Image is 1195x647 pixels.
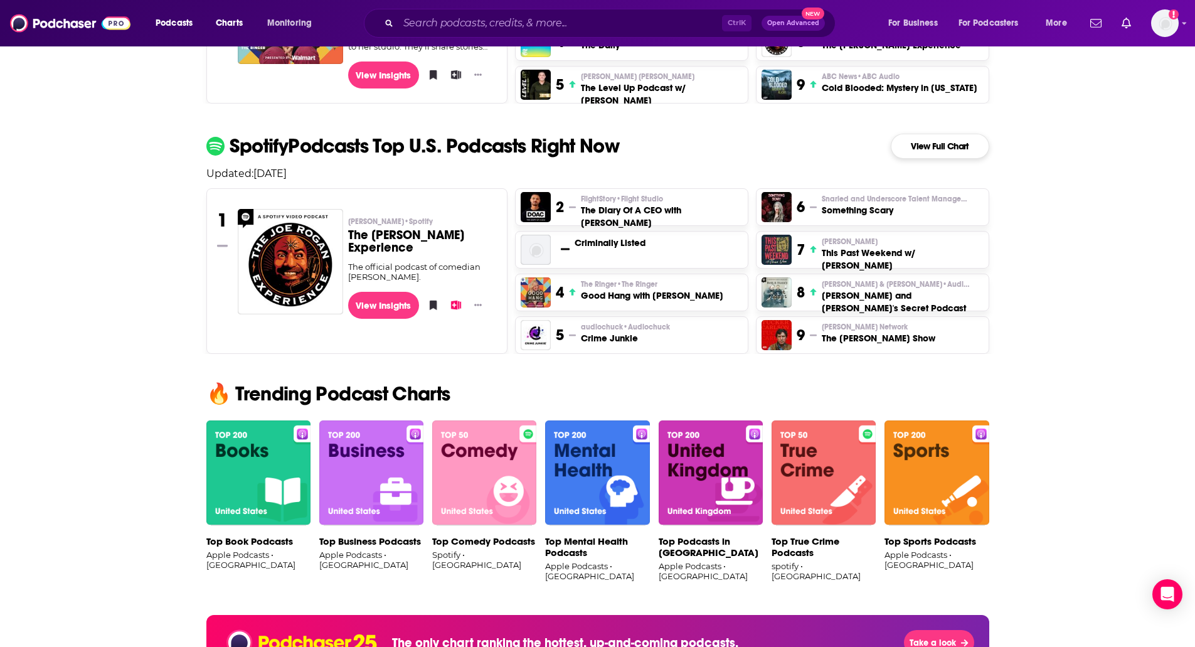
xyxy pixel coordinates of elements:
span: audiochuck [581,322,670,332]
a: View Full Chart [891,134,989,159]
p: Top True Crime Podcasts [772,536,876,559]
a: [PERSON_NAME]This Past Weekend w/ [PERSON_NAME] [822,237,983,272]
a: audiochuck•AudiochuckCrime Junkie [581,322,670,345]
a: [PERSON_NAME] & [PERSON_NAME]•Audioboom[PERSON_NAME] and [PERSON_NAME]'s Secret Podcast [822,279,983,314]
span: • Spotify [404,217,433,226]
img: The Tucker Carlson Show [762,320,792,350]
a: Charts [208,13,250,33]
a: The Joe Rogan Experience [238,209,343,314]
a: Something Scary [762,192,792,222]
button: Bookmark Podcast [424,296,437,314]
img: banner-Top Podcasts in United Kingdom [659,420,763,526]
h3: 9 [797,326,805,345]
p: Spotify • [GEOGRAPHIC_DATA] [432,550,536,570]
h3: Cold Blooded: Mystery in [US_STATE] [822,82,977,94]
a: [PERSON_NAME] NetworkThe [PERSON_NAME] Show [822,322,935,345]
a: This Past Weekend w/ Theo Von [762,235,792,265]
img: banner-Top Comedy Podcasts [432,420,536,526]
img: Cold Blooded: Mystery in Alaska [762,70,792,100]
h3: 4 [556,283,564,302]
p: Top Book Podcasts [206,536,311,547]
span: • ABC Audio [857,72,900,81]
span: [PERSON_NAME] [PERSON_NAME] [581,72,694,82]
p: Top Business Podcasts [319,536,423,547]
h3: The [PERSON_NAME] Show [822,332,935,345]
img: The Diary Of A CEO with Steven Bartlett [521,192,551,222]
p: ABC News • ABC Audio [822,72,977,82]
img: banner-Top True Crime Podcasts [772,420,876,526]
span: For Podcasters [959,14,1019,32]
p: Top Comedy Podcasts [432,536,536,547]
a: Crime Junkie [521,320,551,350]
img: Podchaser - Follow, Share and Rate Podcasts [10,11,130,35]
a: Show notifications dropdown [1085,13,1107,34]
p: Apple Podcasts • [GEOGRAPHIC_DATA] [884,550,989,570]
h3: This Past Weekend w/ [PERSON_NAME] [822,247,983,272]
span: [PERSON_NAME] & [PERSON_NAME] [822,279,972,289]
img: User Profile [1151,9,1179,37]
h3: The [PERSON_NAME] Experience [348,229,497,254]
button: open menu [258,13,328,33]
span: [PERSON_NAME] Network [822,322,908,332]
button: open menu [950,13,1037,33]
button: Show More Button [469,299,487,311]
h3: 7 [797,240,805,259]
span: The Ringer [581,279,657,289]
p: Apple Podcasts • [GEOGRAPHIC_DATA] [545,561,649,581]
h3: 5 [556,75,564,94]
p: Apple Podcasts • [GEOGRAPHIC_DATA] [319,550,423,570]
span: Podcasts [156,14,193,32]
input: Search podcasts, credits, & more... [398,13,722,33]
p: Top Sports Podcasts [884,536,989,547]
p: Updated: [DATE] [196,168,999,179]
h3: 5 [556,326,564,345]
span: • Audioboom [942,280,987,289]
img: Good Hang with Amy Poehler [521,277,551,307]
a: Criminally Listed [575,237,645,249]
p: Apple Podcasts • [GEOGRAPHIC_DATA] [206,550,311,570]
img: Criminally Listed [521,235,551,265]
p: Snarled and Underscore Talent Management • Studio 71 [822,194,972,204]
a: [PERSON_NAME]•SpotifyThe [PERSON_NAME] Experience [348,217,497,262]
img: spotify Icon [206,137,225,155]
img: banner-Top Business Podcasts [319,420,423,526]
span: [PERSON_NAME] [348,217,433,227]
img: The Level Up Podcast w/ Paul Alex [521,70,551,100]
p: The Ringer • The Ringer [581,279,723,289]
p: Tucker Carlson Network [822,322,935,332]
span: ABC News [822,72,900,82]
svg: Add a profile image [1169,9,1179,19]
p: Apple Podcasts • [GEOGRAPHIC_DATA] [659,561,763,581]
a: Snarled and Underscore Talent ManagementSomething Scary [822,194,972,217]
p: Joe Rogan • Spotify [348,217,497,227]
h3: Good Hang with [PERSON_NAME] [581,289,723,302]
span: Snarled and Underscore Talent Management [822,194,972,204]
h3: [PERSON_NAME] and [PERSON_NAME]'s Secret Podcast [822,289,983,314]
a: banner-Top Podcasts in United KingdomTop Podcasts in [GEOGRAPHIC_DATA]Apple Podcasts • [GEOGRAPHI... [659,420,763,585]
a: ABC News•ABC AudioCold Blooded: Mystery in [US_STATE] [822,72,977,94]
span: Logged in as ereardon [1151,9,1179,37]
span: More [1046,14,1067,32]
a: banner-Top Book PodcastsTop Book PodcastsApple Podcasts • [GEOGRAPHIC_DATA] [206,420,311,585]
a: banner-Top Mental Health PodcastsTop Mental Health PodcastsApple Podcasts • [GEOGRAPHIC_DATA] [545,420,649,585]
button: open menu [147,13,209,33]
div: The official podcast of comedian [PERSON_NAME]. [348,262,497,282]
span: Open Advanced [767,20,819,26]
button: Add to List [447,296,459,314]
p: Spotify Podcasts Top U.S. Podcasts Right Now [230,136,620,156]
p: Top Podcasts in [GEOGRAPHIC_DATA] [659,536,763,559]
h3: Something Scary [822,204,972,217]
button: Add to List [447,65,459,84]
a: banner-Top Business PodcastsTop Business PodcastsApple Podcasts • [GEOGRAPHIC_DATA] [319,420,423,585]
